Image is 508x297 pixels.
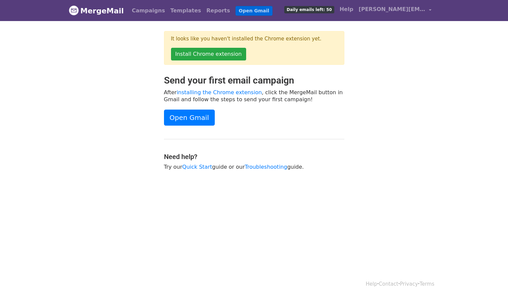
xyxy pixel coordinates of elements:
[419,281,434,287] a: Terms
[129,4,168,17] a: Campaigns
[171,48,246,60] a: Install Chrome extension
[182,164,212,170] a: Quick Start
[164,153,344,161] h4: Need help?
[235,6,273,16] a: Open Gmail
[356,3,434,18] a: [PERSON_NAME][EMAIL_ADDRESS][DOMAIN_NAME]
[164,89,344,103] p: After , click the MergeMail button in Gmail and follow the steps to send your first campaign!
[282,3,337,16] a: Daily emails left: 50
[337,3,356,16] a: Help
[379,281,398,287] a: Contact
[245,164,287,170] a: Troubleshooting
[164,163,344,170] p: Try our guide or our guide.
[168,4,204,17] a: Templates
[284,6,334,13] span: Daily emails left: 50
[69,4,124,18] a: MergeMail
[359,5,426,13] span: [PERSON_NAME][EMAIL_ADDRESS][DOMAIN_NAME]
[204,4,233,17] a: Reports
[475,265,508,297] iframe: Chat Widget
[400,281,418,287] a: Privacy
[366,281,377,287] a: Help
[164,110,215,126] a: Open Gmail
[164,75,344,86] h2: Send your first email campaign
[171,35,337,42] p: It looks like you haven't installed the Chrome extension yet.
[177,89,262,96] a: installing the Chrome extension
[69,5,79,15] img: MergeMail logo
